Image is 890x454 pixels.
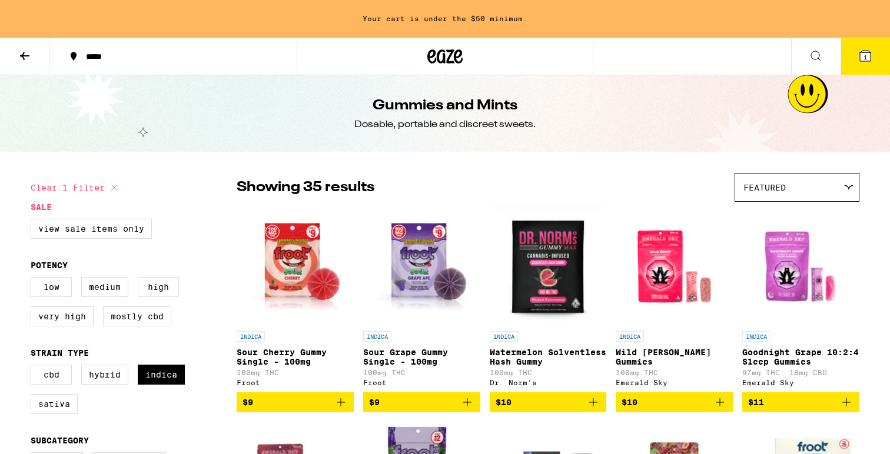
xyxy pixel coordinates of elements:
[237,208,354,392] a: Open page for Sour Cherry Gummy Single - 100mg from Froot
[490,369,607,376] p: 100mg THC
[742,208,859,392] a: Open page for Goodnight Grape 10:2:4 Sleep Gummies from Emerald Sky
[363,208,480,392] a: Open page for Sour Grape Gummy Single - 100mg from Froot
[616,331,644,342] p: INDICA
[748,398,764,407] span: $11
[742,331,771,342] p: INDICA
[490,348,607,366] p: Watermelon Solventless Hash Gummy
[237,208,354,325] img: Froot - Sour Cherry Gummy Single - 100mg
[354,118,536,131] div: Dosable, portable and discreet sweets.
[31,348,89,358] legend: Strain Type
[237,348,354,366] p: Sour Cherry Gummy Single - 100mg
[616,379,733,386] div: Emerald Sky
[373,96,517,116] h1: Gummies and Mints
[742,348,859,366] p: Goodnight Grape 10:2:4 Sleep Gummies
[363,348,480,366] p: Sour Grape Gummy Single - 100mg
[622,398,637,407] span: $10
[743,183,786,192] span: Featured
[237,392,354,412] button: Add to bag
[31,306,94,326] label: Very High
[490,379,607,386] div: Dr. Norm's
[742,208,859,325] img: Emerald Sky - Goodnight Grape 10:2:4 Sleep Gummies
[31,436,89,445] legend: Subcategory
[490,208,607,392] a: Open page for Watermelon Solventless Hash Gummy from Dr. Norm's
[81,365,128,385] label: Hybrid
[237,369,354,376] p: 100mg THC
[138,365,185,385] label: Indica
[616,208,733,392] a: Open page for Wild Berry Gummies from Emerald Sky
[31,173,121,202] button: Clear 1 filter
[742,392,859,412] button: Add to bag
[742,369,859,376] p: 97mg THC: 18mg CBD
[491,208,605,325] img: Dr. Norm's - Watermelon Solventless Hash Gummy
[243,398,253,407] span: $9
[496,398,512,407] span: $10
[31,365,72,385] label: CBD
[742,379,859,386] div: Emerald Sky
[490,392,607,412] button: Add to bag
[138,277,179,297] label: High
[363,379,480,386] div: Froot
[363,392,480,412] button: Add to bag
[81,277,128,297] label: Medium
[363,208,480,325] img: Froot - Sour Grape Gummy Single - 100mg
[841,38,890,75] button: 1
[31,202,52,212] legend: Sale
[31,261,68,270] legend: Potency
[864,54,867,61] span: 1
[616,369,733,376] p: 100mg THC
[237,379,354,386] div: Froot
[237,178,374,198] p: Showing 35 results
[616,348,733,366] p: Wild [PERSON_NAME] Gummies
[31,277,72,297] label: Low
[490,331,518,342] p: INDICA
[363,369,480,376] p: 100mg THC
[616,392,733,412] button: Add to bag
[103,306,171,326] label: Mostly CBD
[369,398,380,407] span: $9
[363,331,391,342] p: INDICA
[31,219,152,239] label: View Sale Items Only
[31,394,78,414] label: Sativa
[616,208,733,325] img: Emerald Sky - Wild Berry Gummies
[237,331,265,342] p: INDICA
